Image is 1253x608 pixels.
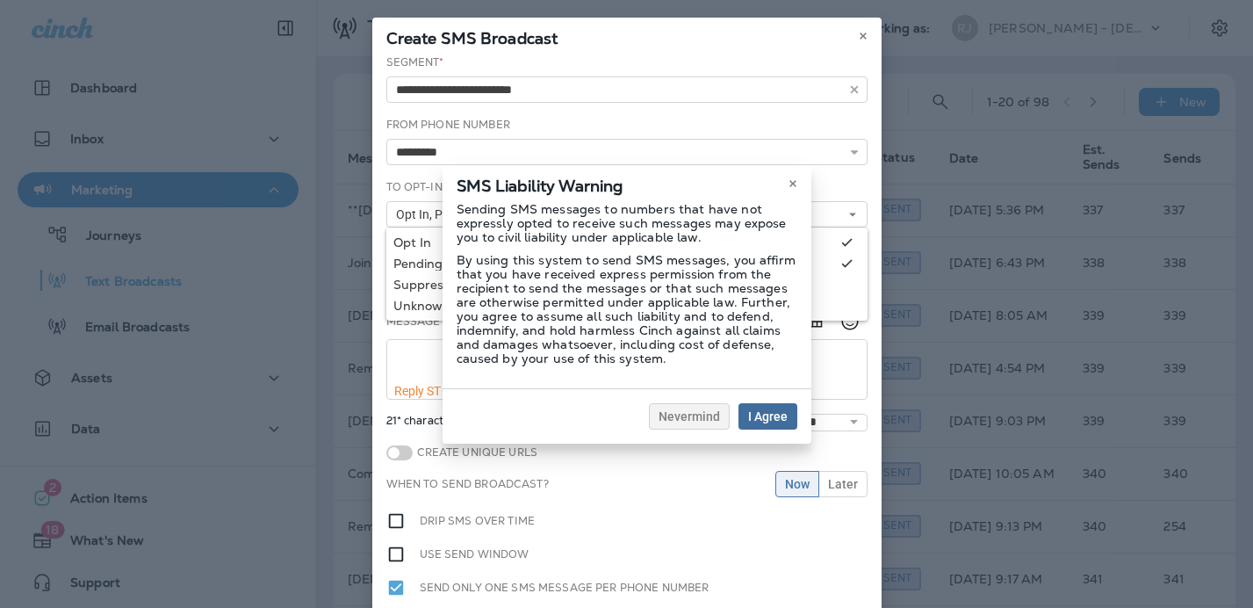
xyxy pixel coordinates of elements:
p: Sending SMS messages to numbers that have not expressly opted to receive such messages may expose... [457,202,797,244]
span: Nevermind [659,410,720,423]
button: Nevermind [649,403,730,430]
p: By using this system to send SMS messages, you affirm that you have received express permission f... [457,253,797,366]
span: I Agree [748,410,788,423]
div: SMS Liability Warning [443,165,811,202]
button: I Agree [738,403,797,430]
